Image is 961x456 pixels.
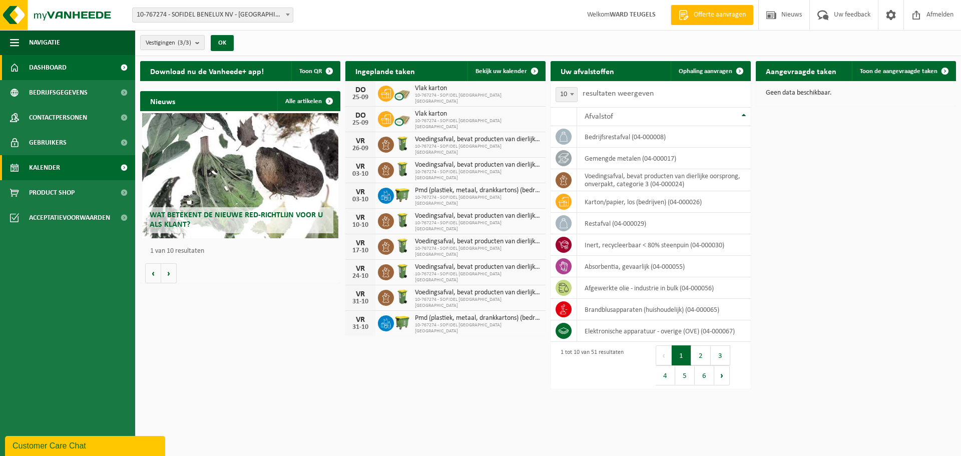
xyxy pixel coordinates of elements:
h2: Ingeplande taken [345,61,425,81]
td: inert, recycleerbaar < 80% steenpuin (04-000030) [577,234,751,256]
button: Toon QR [291,61,339,81]
span: Vlak karton [415,110,541,118]
img: WB-0140-HPE-GN-50 [394,161,411,178]
span: Afvalstof [585,113,613,121]
span: Voedingsafval, bevat producten van dierlijke oorsprong, onverpakt, categorie 3 [415,289,541,297]
td: bedrijfsrestafval (04-000008) [577,126,751,148]
span: Navigatie [29,30,60,55]
td: karton/papier, los (bedrijven) (04-000026) [577,191,751,213]
button: 5 [675,365,695,385]
button: 1 [672,345,691,365]
td: gemengde metalen (04-000017) [577,148,751,169]
span: 10-767274 - SOFIDEL BENELUX NV - DUFFEL [133,8,293,22]
div: VR [350,265,370,273]
span: 10-767274 - SOFIDEL [GEOGRAPHIC_DATA] [GEOGRAPHIC_DATA] [415,297,541,309]
span: Product Shop [29,180,75,205]
span: Wat betekent de nieuwe RED-richtlijn voor u als klant? [150,211,323,229]
a: Toon de aangevraagde taken [852,61,955,81]
img: WB-0140-HPE-GN-50 [394,135,411,152]
span: Bedrijfsgegevens [29,80,88,105]
td: absorbentia, gevaarlijk (04-000055) [577,256,751,277]
h2: Aangevraagde taken [756,61,846,81]
span: Voedingsafval, bevat producten van dierlijke oorsprong, onverpakt, categorie 3 [415,136,541,144]
span: Acceptatievoorwaarden [29,205,110,230]
div: VR [350,214,370,222]
span: Pmd (plastiek, metaal, drankkartons) (bedrijven) [415,187,541,195]
span: Toon de aangevraagde taken [860,68,937,75]
div: VR [350,290,370,298]
span: 10-767274 - SOFIDEL [GEOGRAPHIC_DATA] [GEOGRAPHIC_DATA] [415,144,541,156]
span: Voedingsafval, bevat producten van dierlijke oorsprong, onverpakt, categorie 3 [415,161,541,169]
div: 10-10 [350,222,370,229]
div: VR [350,239,370,247]
td: brandblusapparaten (huishoudelijk) (04-000065) [577,299,751,320]
div: VR [350,137,370,145]
div: VR [350,163,370,171]
span: 10-767274 - SOFIDEL [GEOGRAPHIC_DATA] [GEOGRAPHIC_DATA] [415,118,541,130]
button: 2 [691,345,711,365]
button: Previous [656,345,672,365]
button: 3 [711,345,730,365]
button: Vestigingen(3/3) [140,35,205,50]
div: 25-09 [350,120,370,127]
span: Kalender [29,155,60,180]
img: WB-0140-HPE-GN-50 [394,263,411,280]
a: Alle artikelen [277,91,339,111]
span: Bekijk uw kalender [475,68,527,75]
td: voedingsafval, bevat producten van dierlijke oorsprong, onverpakt, categorie 3 (04-000024) [577,169,751,191]
span: 10 [556,88,577,102]
img: PB-CU [394,110,411,127]
div: VR [350,316,370,324]
span: 10-767274 - SOFIDEL [GEOGRAPHIC_DATA] [GEOGRAPHIC_DATA] [415,169,541,181]
img: WB-1100-HPE-GN-50 [394,186,411,203]
div: 17-10 [350,247,370,254]
img: WB-0140-HPE-GN-50 [394,237,411,254]
div: 25-09 [350,94,370,101]
span: Offerte aanvragen [691,10,748,20]
span: 10-767274 - SOFIDEL [GEOGRAPHIC_DATA] [GEOGRAPHIC_DATA] [415,246,541,258]
h2: Nieuws [140,91,185,111]
span: Toon QR [299,68,322,75]
count: (3/3) [178,40,191,46]
button: 4 [656,365,675,385]
div: 24-10 [350,273,370,280]
button: 6 [695,365,714,385]
button: OK [211,35,234,51]
span: Vlak karton [415,85,541,93]
span: 10-767274 - SOFIDEL [GEOGRAPHIC_DATA] [GEOGRAPHIC_DATA] [415,195,541,207]
span: Voedingsafval, bevat producten van dierlijke oorsprong, onverpakt, categorie 3 [415,212,541,220]
div: 26-09 [350,145,370,152]
a: Offerte aanvragen [671,5,753,25]
span: Gebruikers [29,130,67,155]
p: Geen data beschikbaar. [766,90,946,97]
p: 1 van 10 resultaten [150,248,335,255]
td: elektronische apparatuur - overige (OVE) (04-000067) [577,320,751,342]
button: Vorige [145,263,161,283]
span: 10-767274 - SOFIDEL [GEOGRAPHIC_DATA] [GEOGRAPHIC_DATA] [415,271,541,283]
td: restafval (04-000029) [577,213,751,234]
iframe: chat widget [5,434,167,456]
span: 10-767274 - SOFIDEL [GEOGRAPHIC_DATA] [GEOGRAPHIC_DATA] [415,93,541,105]
div: 31-10 [350,298,370,305]
div: DO [350,86,370,94]
span: Contactpersonen [29,105,87,130]
h2: Download nu de Vanheede+ app! [140,61,274,81]
a: Wat betekent de nieuwe RED-richtlijn voor u als klant? [142,113,338,238]
div: 03-10 [350,196,370,203]
div: VR [350,188,370,196]
span: Voedingsafval, bevat producten van dierlijke oorsprong, onverpakt, categorie 3 [415,263,541,271]
span: 10-767274 - SOFIDEL BENELUX NV - DUFFEL [132,8,293,23]
span: 10 [556,87,578,102]
span: 10-767274 - SOFIDEL [GEOGRAPHIC_DATA] [GEOGRAPHIC_DATA] [415,220,541,232]
span: 10-767274 - SOFIDEL [GEOGRAPHIC_DATA] [GEOGRAPHIC_DATA] [415,322,541,334]
span: Ophaling aanvragen [679,68,732,75]
a: Ophaling aanvragen [671,61,750,81]
span: Vestigingen [146,36,191,51]
img: WB-1100-HPE-GN-50 [394,314,411,331]
div: 03-10 [350,171,370,178]
div: 1 tot 10 van 51 resultaten [556,344,624,386]
span: Voedingsafval, bevat producten van dierlijke oorsprong, onverpakt, categorie 3 [415,238,541,246]
td: afgewerkte olie - industrie in bulk (04-000056) [577,277,751,299]
button: Volgende [161,263,177,283]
